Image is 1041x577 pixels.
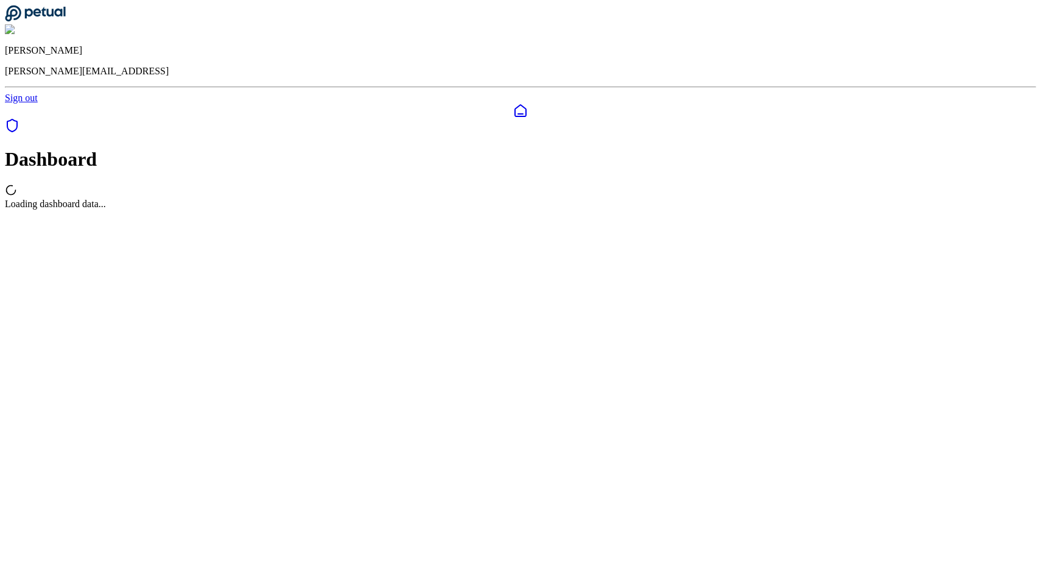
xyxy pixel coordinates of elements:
[5,124,19,135] a: SOC 1 Reports
[5,66,1036,77] p: [PERSON_NAME][EMAIL_ADDRESS]
[5,199,1036,210] div: Loading dashboard data...
[5,148,1036,171] h1: Dashboard
[5,13,66,24] a: Go to Dashboard
[5,24,57,35] img: Andrew Li
[5,104,1036,118] a: Dashboard
[5,45,1036,56] p: [PERSON_NAME]
[5,93,38,103] a: Sign out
